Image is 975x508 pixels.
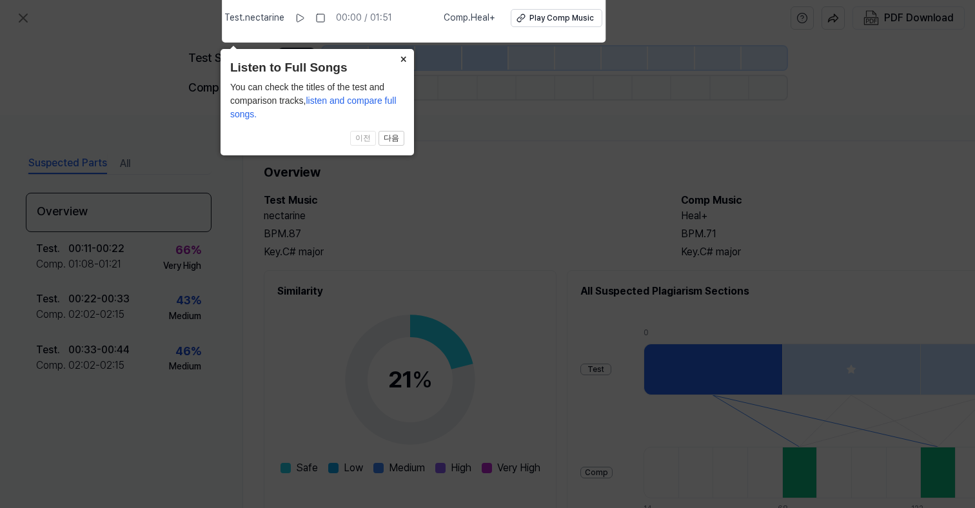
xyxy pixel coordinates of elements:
div: You can check the titles of the test and comparison tracks, [230,81,404,121]
button: 다음 [379,131,404,146]
header: Listen to Full Songs [230,59,404,77]
span: Test . nectarine [224,12,284,24]
button: Play Comp Music [511,9,602,27]
button: Close [393,49,414,67]
span: Comp . Heal+ [444,12,495,24]
span: listen and compare full songs. [230,95,397,119]
div: Play Comp Music [529,13,594,24]
div: 00:00 / 01:51 [336,12,392,24]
